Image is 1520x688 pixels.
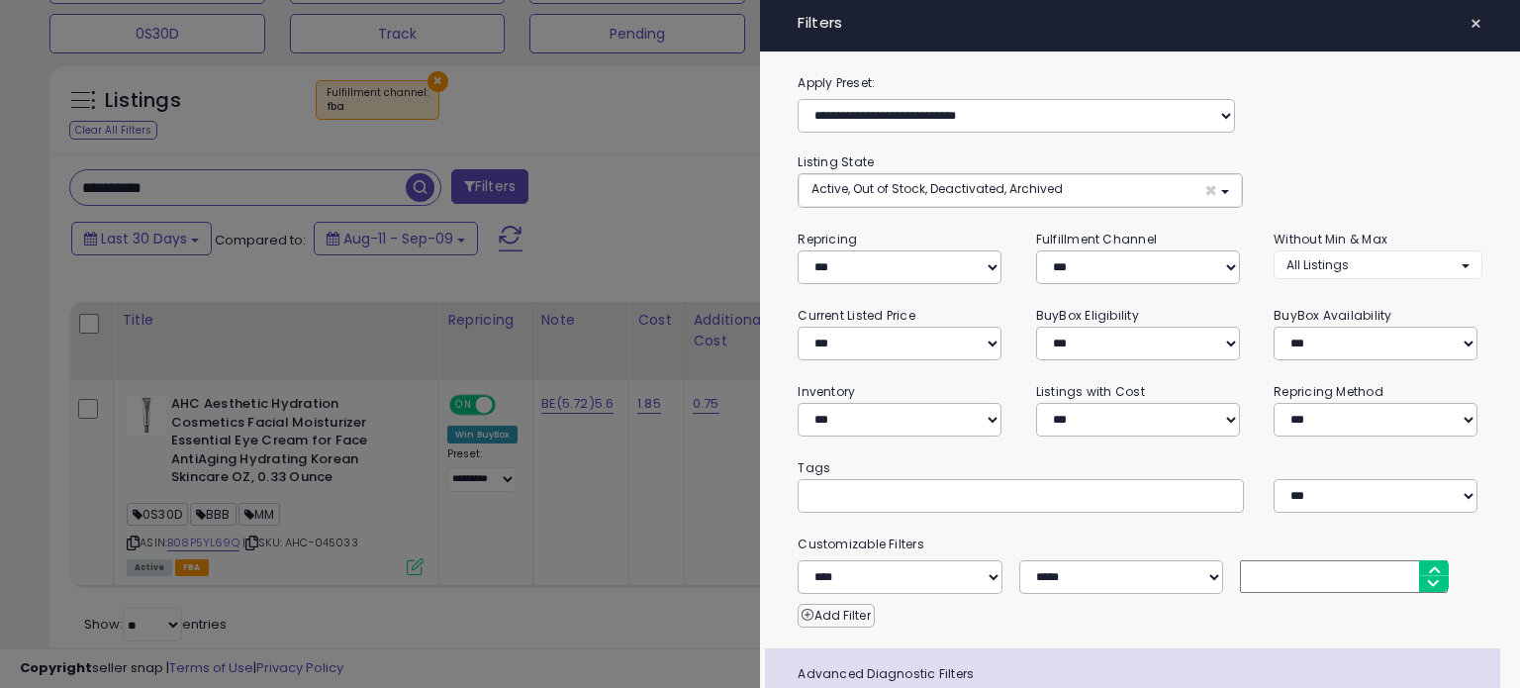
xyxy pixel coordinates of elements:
[1036,383,1145,400] small: Listings with Cost
[1036,231,1157,247] small: Fulfillment Channel
[783,534,1496,555] small: Customizable Filters
[798,604,874,628] button: Add Filter
[1274,250,1481,279] button: All Listings
[1462,10,1490,38] button: ×
[798,15,1481,32] h4: Filters
[798,307,914,324] small: Current Listed Price
[799,174,1241,207] button: Active, Out of Stock, Deactivated, Archived ×
[1274,383,1383,400] small: Repricing Method
[1286,256,1349,273] span: All Listings
[1274,231,1387,247] small: Without Min & Max
[798,153,874,170] small: Listing State
[1036,307,1139,324] small: BuyBox Eligibility
[783,663,1499,685] span: Advanced Diagnostic Filters
[1274,307,1391,324] small: BuyBox Availability
[1470,10,1482,38] span: ×
[798,231,857,247] small: Repricing
[783,457,1496,479] small: Tags
[798,383,855,400] small: Inventory
[1204,180,1217,201] span: ×
[783,72,1496,94] label: Apply Preset:
[811,180,1063,197] span: Active, Out of Stock, Deactivated, Archived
